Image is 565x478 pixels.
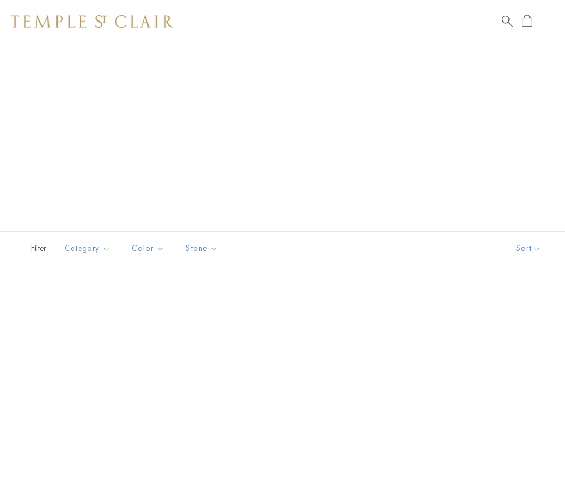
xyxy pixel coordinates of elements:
[541,15,554,28] button: Open navigation
[522,15,532,28] a: Open Shopping Bag
[180,242,226,255] span: Stone
[126,242,172,255] span: Color
[124,236,172,261] button: Color
[56,236,118,261] button: Category
[11,15,173,28] img: Temple St. Clair
[492,232,565,265] button: Show sort by
[178,236,226,261] button: Stone
[59,242,118,255] span: Category
[502,15,513,28] a: Search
